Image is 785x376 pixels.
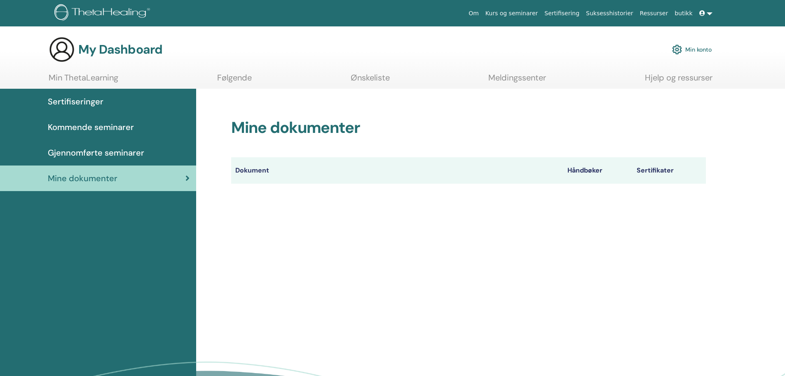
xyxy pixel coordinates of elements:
[482,6,541,21] a: Kurs og seminarer
[637,6,672,21] a: Ressurser
[671,6,696,21] a: butikk
[231,118,706,137] h2: Mine dokumenter
[672,40,712,59] a: Min konto
[645,73,712,89] a: Hjelp og ressurser
[563,157,633,184] th: Håndbøker
[48,147,144,159] span: Gjennomførte seminarer
[541,6,583,21] a: Sertifisering
[48,121,134,133] span: Kommende seminarer
[48,95,103,108] span: Sertifiseringer
[48,172,117,184] span: Mine dokumenter
[465,6,482,21] a: Om
[231,157,563,184] th: Dokument
[583,6,637,21] a: Suksesshistorier
[672,43,682,57] img: cog.svg
[351,73,390,89] a: Ønskeliste
[488,73,546,89] a: Meldingssenter
[78,42,162,57] h3: My Dashboard
[217,73,252,89] a: Følgende
[49,73,118,89] a: Min ThetaLearning
[54,4,153,23] img: logo.png
[633,157,705,184] th: Sertifikater
[49,36,75,63] img: generic-user-icon.jpg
